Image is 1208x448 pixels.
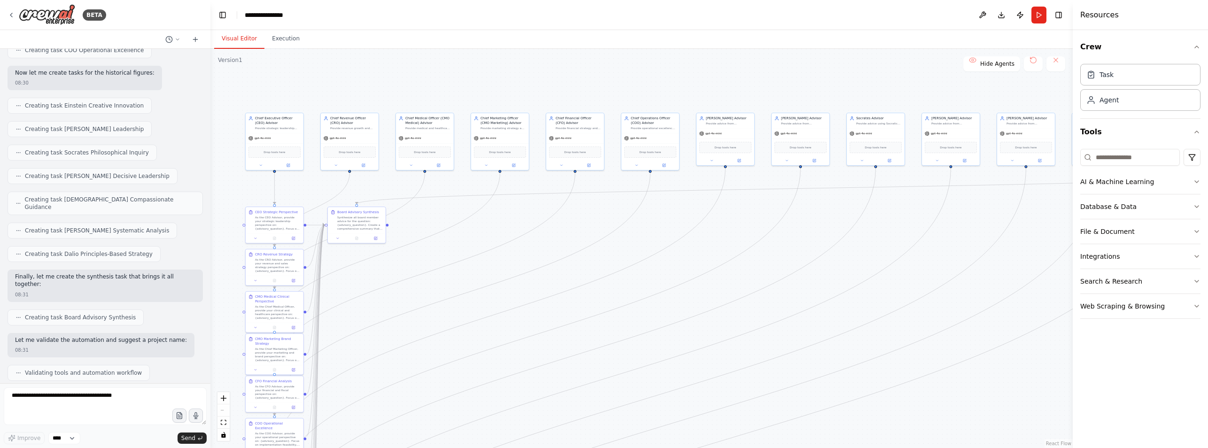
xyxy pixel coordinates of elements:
span: Drop tools here [489,150,511,154]
span: gpt-4o-mini [931,131,947,135]
span: Drop tools here [639,150,661,154]
div: [PERSON_NAME] Advisor [781,116,827,121]
button: Hide left sidebar [216,8,229,22]
div: As the CEO Advisor, provide your strategic leadership perspective on: {advisory_question}. Focus ... [255,216,301,231]
span: Hide Agents [980,60,1014,68]
div: AI & Machine Learning [1080,177,1154,186]
button: Upload files [172,409,186,423]
div: Chief Marketing Officer (CMO Marketing) AdvisorProvide marketing strategy and brand development a... [471,113,529,170]
span: gpt-4o-mini [630,136,647,140]
div: Search & Research [1080,277,1142,286]
div: Provide advice from [PERSON_NAME] perspective, emphasizing curiosity, creative thinking, scientif... [706,122,751,125]
div: Provide medical and healthcare strategy advice, focusing on clinical excellence, patient outcomes... [405,126,451,130]
div: COO Operational Excellence [255,421,301,431]
span: Validating tools and automation workflow [25,369,142,377]
span: Creating task [PERSON_NAME] Leadership [25,125,144,133]
g: Edge from c8d4e5db-9400-48b1-aff3-9a01bd87911e to 9ea9d827-f59b-4777-87d7-851575370c0a [306,223,325,227]
span: Creating task Socrates Philosophical Inquiry [25,149,149,156]
span: Send [181,434,195,442]
div: As the CFO Advisor, provide your financial and fiscal perspective on: {advisory_question}. Focus ... [255,385,301,400]
span: gpt-4o-mini [1006,131,1022,135]
button: Open in side panel [286,367,302,372]
span: Drop tools here [865,145,886,150]
span: gpt-4o-mini [856,131,872,135]
button: Improve [4,432,45,444]
span: gpt-4o-mini [555,136,572,140]
g: Edge from 577459c0-14a5-4d22-8e16-ada65bff6b7e to c95c74cf-2f06-4508-8492-c1e2eddefdc0 [272,173,502,331]
button: Hide right sidebar [1052,8,1065,22]
button: zoom in [217,392,230,404]
div: Provide advice using Socratic method and philosophical inquiry, emphasizing critical thinking, se... [856,122,902,125]
div: Chief Operations Officer (COO) AdvisorProvide operational excellence and process optimization adv... [621,113,680,170]
button: Open in side panel [425,162,452,168]
div: CMO Medical Clinical Perspective [255,294,301,304]
div: CEO Strategic PerspectiveAs the CEO Advisor, provide your strategic leadership perspective on: {a... [245,207,304,244]
div: CRO Revenue StrategyAs the CRO Advisor, provide your revenue and sales strategy perspective on: {... [245,249,304,286]
button: File & Document [1080,219,1200,244]
button: Open in side panel [650,162,677,168]
g: Edge from c95c74cf-2f06-4508-8492-c1e2eddefdc0 to 9ea9d827-f59b-4777-87d7-851575370c0a [306,223,325,356]
div: Tools [1080,145,1200,326]
button: Open in side panel [876,158,903,163]
div: Version 1 [218,56,242,64]
button: Open in side panel [286,278,302,283]
div: Agent [1100,95,1119,105]
div: [PERSON_NAME] AdvisorProvide advice from [PERSON_NAME]' Stoic philosophy, emphasizing virtue, dut... [771,113,830,166]
g: Edge from 1b63efba-59b1-469b-af0c-ce5673eeb1ce to 9ea9d827-f59b-4777-87d7-851575370c0a [306,223,325,396]
button: Open in side panel [368,235,384,241]
button: Open in side panel [500,162,527,168]
button: Hide Agents [963,56,1020,71]
button: Open in side panel [951,158,978,163]
div: React Flow controls [217,392,230,441]
span: Creating task Board Advisory Synthesis [25,314,136,321]
span: Creating task [DEMOGRAPHIC_DATA] Compassionate Guidance [25,196,195,211]
p: Let me validate the automation and suggest a project name: [15,337,187,344]
button: Open in side panel [275,162,302,168]
button: Open in side panel [286,324,302,330]
div: Chief Executive Officer (CEO) Advisor [255,116,301,125]
button: Web Scraping & Browsing [1080,294,1200,318]
button: Search & Research [1080,269,1200,294]
div: [PERSON_NAME] Advisor [931,116,977,121]
span: Creating task COO Operational Excellence [25,46,144,54]
span: gpt-4o-mini [405,136,421,140]
div: Synthesize all board member advice for the question: {advisory_question}. Create a comprehensive ... [337,216,383,231]
div: Chief Medical Officer (CMO Medical) Advisor [405,116,451,125]
a: React Flow attribution [1046,441,1071,446]
span: gpt-4o-mini [330,136,346,140]
button: Integrations [1080,244,1200,269]
div: CFO Financial AnalysisAs the CFO Advisor, provide your financial and fiscal perspective on: {advi... [245,376,304,413]
div: [PERSON_NAME] Advisor [706,116,751,121]
button: Open in side panel [575,162,602,168]
button: No output available [264,235,284,241]
button: No output available [264,367,284,372]
img: Logo [19,4,75,25]
div: Database & Data [1080,202,1137,211]
button: Crew [1080,34,1200,60]
button: AI & Machine Learning [1080,170,1200,194]
span: Creating task Einstein Creative Innovation [25,102,144,109]
button: No output available [347,235,366,241]
div: As the COO Advisor, provide your operational perspective on: {advisory_question}. Focus on implem... [255,432,301,447]
div: [PERSON_NAME] Advisor [1007,116,1052,121]
div: Board Advisory Synthesis [337,210,379,215]
button: Switch to previous chat [162,34,184,45]
span: Drop tools here [414,150,435,154]
span: gpt-4o-mini [781,131,797,135]
button: Open in side panel [726,158,752,163]
span: Improve [17,434,40,442]
div: CMO Medical Clinical PerspectiveAs the Chief Medical Officer, provide your clinical and healthcar... [245,291,304,333]
span: Drop tools here [790,145,811,150]
span: Drop tools here [263,150,285,154]
div: Provide strategic leadership advice from a CEO perspective, focusing on vision, growth, organizat... [255,126,301,130]
div: Task [1100,70,1114,79]
span: Drop tools here [564,150,586,154]
g: Edge from ff7107cc-cfd7-4932-92db-136c415f651b to 1b63efba-59b1-469b-af0c-ce5673eeb1ce [272,173,577,373]
div: Socrates Advisor [856,116,902,121]
g: Edge from 33069c39-dbb2-42c4-b7ac-187613e37254 to 7737a9be-2438-4204-95c1-7e634dcfc4bb [272,173,427,289]
div: Chief Marketing Officer (CMO Marketing) Advisor [480,116,526,125]
nav: breadcrumb [245,10,292,20]
div: As the Chief Medical Officer, provide your clinical and healthcare perspective on: {advisory_ques... [255,305,301,320]
span: Creating task [PERSON_NAME] Decisive Leadership [25,172,170,180]
button: Tools [1080,119,1200,145]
